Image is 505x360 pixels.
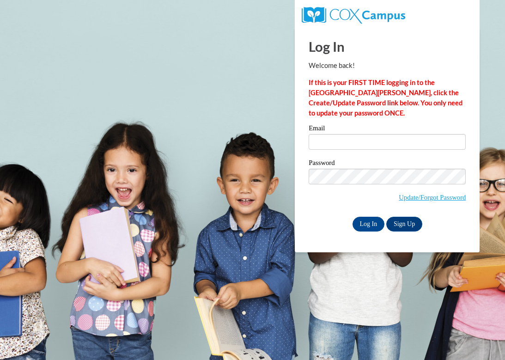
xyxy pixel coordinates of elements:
[309,79,462,117] strong: If this is your FIRST TIME logging in to the [GEOGRAPHIC_DATA][PERSON_NAME], click the Create/Upd...
[399,194,466,201] a: Update/Forgot Password
[386,217,422,232] a: Sign Up
[302,7,405,24] img: COX Campus
[309,159,466,169] label: Password
[309,37,466,56] h1: Log In
[309,61,466,71] p: Welcome back!
[302,11,405,18] a: COX Campus
[309,125,466,134] label: Email
[353,217,385,232] input: Log In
